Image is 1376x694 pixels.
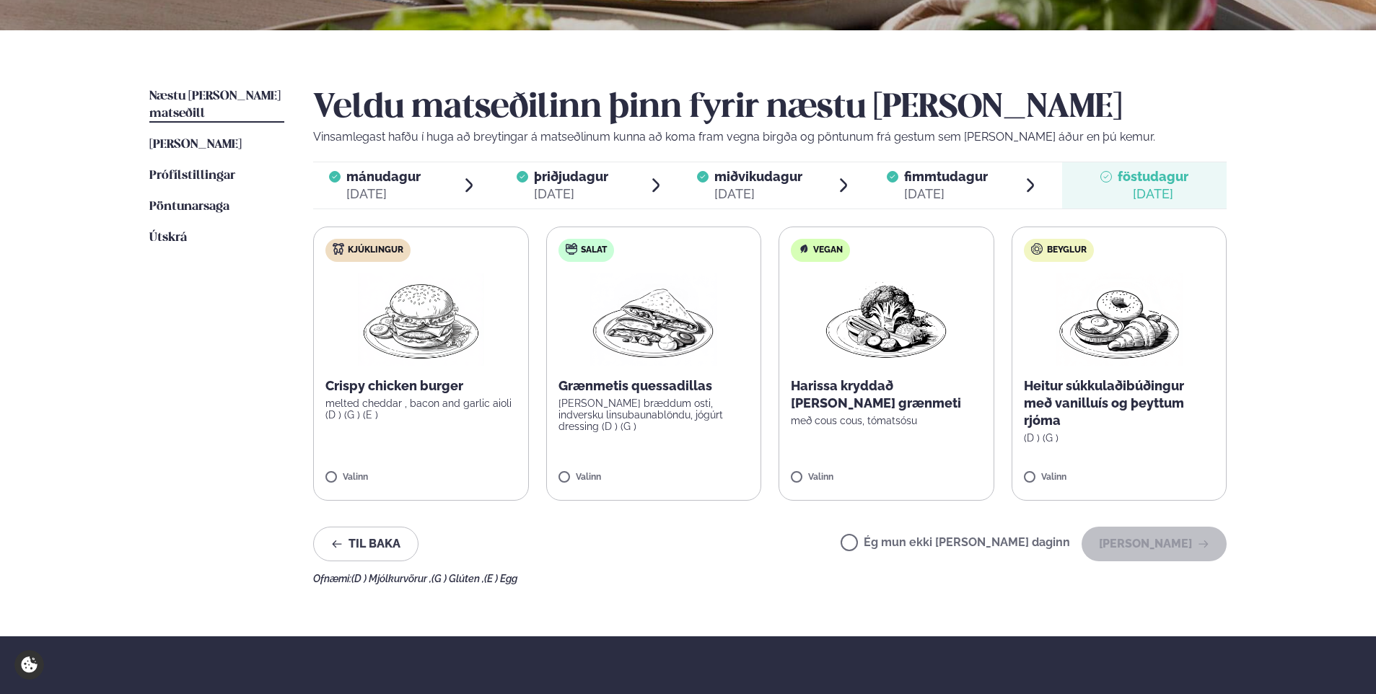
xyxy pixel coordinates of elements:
span: (E ) Egg [484,573,517,584]
p: Grænmetis quessadillas [558,377,750,395]
span: föstudagur [1118,169,1188,184]
a: Útskrá [149,229,187,247]
a: Næstu [PERSON_NAME] matseðill [149,88,284,123]
img: Quesadilla.png [590,273,717,366]
span: fimmtudagur [904,169,988,184]
a: Cookie settings [14,650,44,680]
h2: Veldu matseðilinn þinn fyrir næstu [PERSON_NAME] [313,88,1227,128]
span: (G ) Glúten , [431,573,484,584]
div: [DATE] [534,185,608,203]
button: Til baka [313,527,419,561]
img: Hamburger.png [357,273,485,366]
p: Crispy chicken burger [325,377,517,395]
img: Vegan.svg [798,243,810,255]
div: [DATE] [714,185,802,203]
span: þriðjudagur [534,169,608,184]
button: [PERSON_NAME] [1082,527,1227,561]
span: Prófílstillingar [149,170,235,182]
span: Salat [581,245,607,256]
span: Pöntunarsaga [149,201,229,213]
div: [DATE] [1118,185,1188,203]
p: með cous cous, tómatsósu [791,415,982,426]
p: Harissa kryddað [PERSON_NAME] grænmeti [791,377,982,412]
img: chicken.svg [333,243,344,255]
a: Pöntunarsaga [149,198,229,216]
span: miðvikudagur [714,169,802,184]
span: (D ) Mjólkurvörur , [351,573,431,584]
div: Ofnæmi: [313,573,1227,584]
p: melted cheddar , bacon and garlic aioli (D ) (G ) (E ) [325,397,517,421]
span: Útskrá [149,232,187,244]
img: Vegan.png [823,273,950,366]
img: Croissant.png [1056,273,1183,366]
span: mánudagur [346,169,421,184]
span: Beyglur [1047,245,1087,256]
div: [DATE] [904,185,988,203]
p: (D ) (G ) [1024,432,1215,444]
p: Vinsamlegast hafðu í huga að breytingar á matseðlinum kunna að koma fram vegna birgða og pöntunum... [313,128,1227,146]
img: salad.svg [566,243,577,255]
span: [PERSON_NAME] [149,139,242,151]
img: bagle-new-16px.svg [1031,243,1043,255]
p: [PERSON_NAME] bræddum osti, indversku linsubaunablöndu, jógúrt dressing (D ) (G ) [558,397,750,432]
div: [DATE] [346,185,421,203]
span: Kjúklingur [348,245,403,256]
span: Vegan [813,245,843,256]
p: Heitur súkkulaðibúðingur með vanilluís og þeyttum rjóma [1024,377,1215,429]
a: Prófílstillingar [149,167,235,185]
span: Næstu [PERSON_NAME] matseðill [149,90,281,120]
a: [PERSON_NAME] [149,136,242,154]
